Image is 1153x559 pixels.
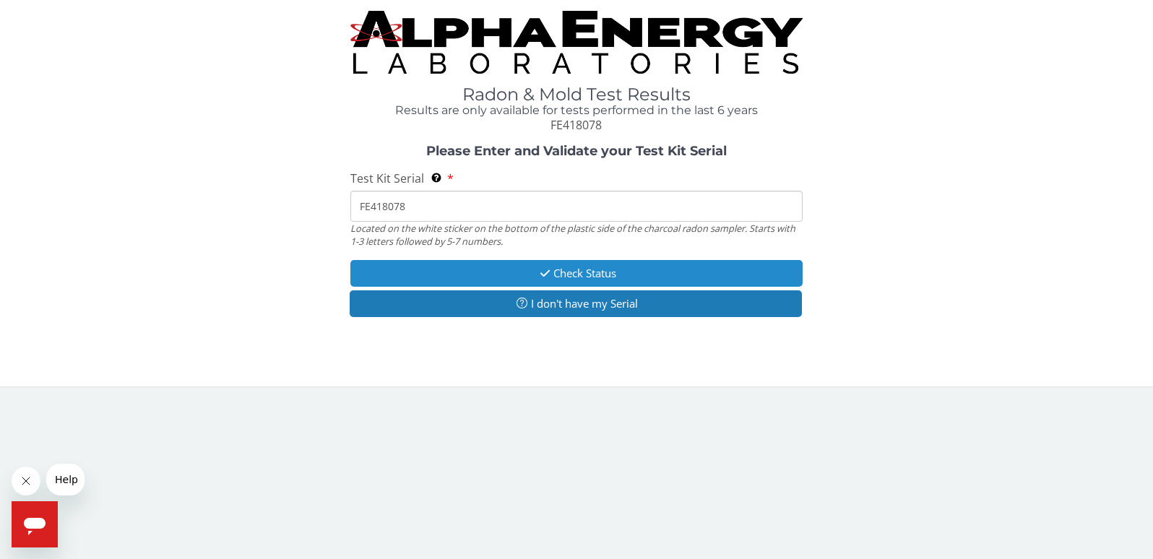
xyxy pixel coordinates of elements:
h4: Results are only available for tests performed in the last 6 years [350,104,803,117]
h1: Radon & Mold Test Results [350,85,803,104]
iframe: Close message [12,467,40,495]
strong: Please Enter and Validate your Test Kit Serial [426,143,727,159]
iframe: Message from company [46,464,85,495]
img: TightCrop.jpg [350,11,803,74]
iframe: Button to launch messaging window [12,501,58,547]
span: FE418078 [550,117,602,133]
button: Check Status [350,260,803,287]
span: Test Kit Serial [350,170,424,186]
div: Located on the white sticker on the bottom of the plastic side of the charcoal radon sampler. Sta... [350,222,803,248]
button: I don't have my Serial [350,290,802,317]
